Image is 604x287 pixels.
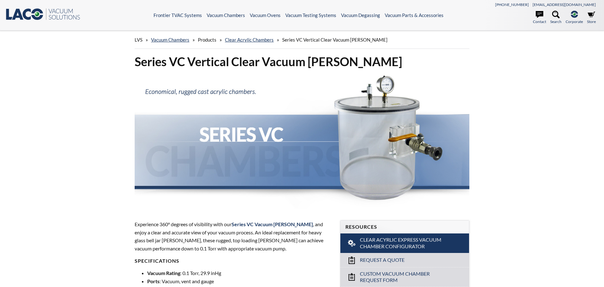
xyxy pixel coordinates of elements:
a: [PHONE_NUMBER] [495,2,529,7]
a: Frontier TVAC Systems [154,12,202,18]
a: Vacuum Testing Systems [285,12,336,18]
strong: Ports [147,278,159,284]
span: Request a Quote [360,257,405,263]
li: : 0.1 Torr, 29.9 inHg [147,269,333,277]
li: : Vacuum, vent and gauge [147,277,333,285]
a: Clear Acyrlic Express Vacuum Chamber Configurator [340,233,469,253]
span: Custom Vacuum Chamber Request Form [360,271,451,284]
strong: Vacuum Rating [147,270,180,276]
a: Vacuum Chambers [207,12,245,18]
a: Vacuum Degassing [341,12,380,18]
img: Series VC Chambers header [135,74,469,209]
h4: Specifications [135,258,333,264]
p: Experience 360° degrees of visibility with our , and enjoy a clear and accurate view of your vacu... [135,220,333,252]
span: Corporate [566,19,583,25]
span: LVS [135,37,143,43]
a: Vacuum Chambers [151,37,189,43]
h1: Series VC Vertical Clear Vacuum [PERSON_NAME] [135,54,469,69]
a: [EMAIL_ADDRESS][DOMAIN_NAME] [533,2,596,7]
div: » » » » [135,31,469,49]
a: Store [587,11,596,25]
a: Request a Quote [340,253,469,267]
span: Clear Acyrlic Express Vacuum Chamber Configurator [360,237,451,250]
a: Custom Vacuum Chamber Request Form [340,267,469,287]
span: Products [198,37,216,43]
span: Series VC Vertical Clear Vacuum [PERSON_NAME] [282,37,388,43]
a: Vacuum Ovens [250,12,281,18]
a: Search [550,11,562,25]
h4: Resources [345,224,464,230]
a: Vacuum Parts & Accessories [385,12,444,18]
a: Clear Acrylic Chambers [225,37,274,43]
a: Contact [533,11,546,25]
span: Series VC Vacuum [PERSON_NAME] [232,221,313,227]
